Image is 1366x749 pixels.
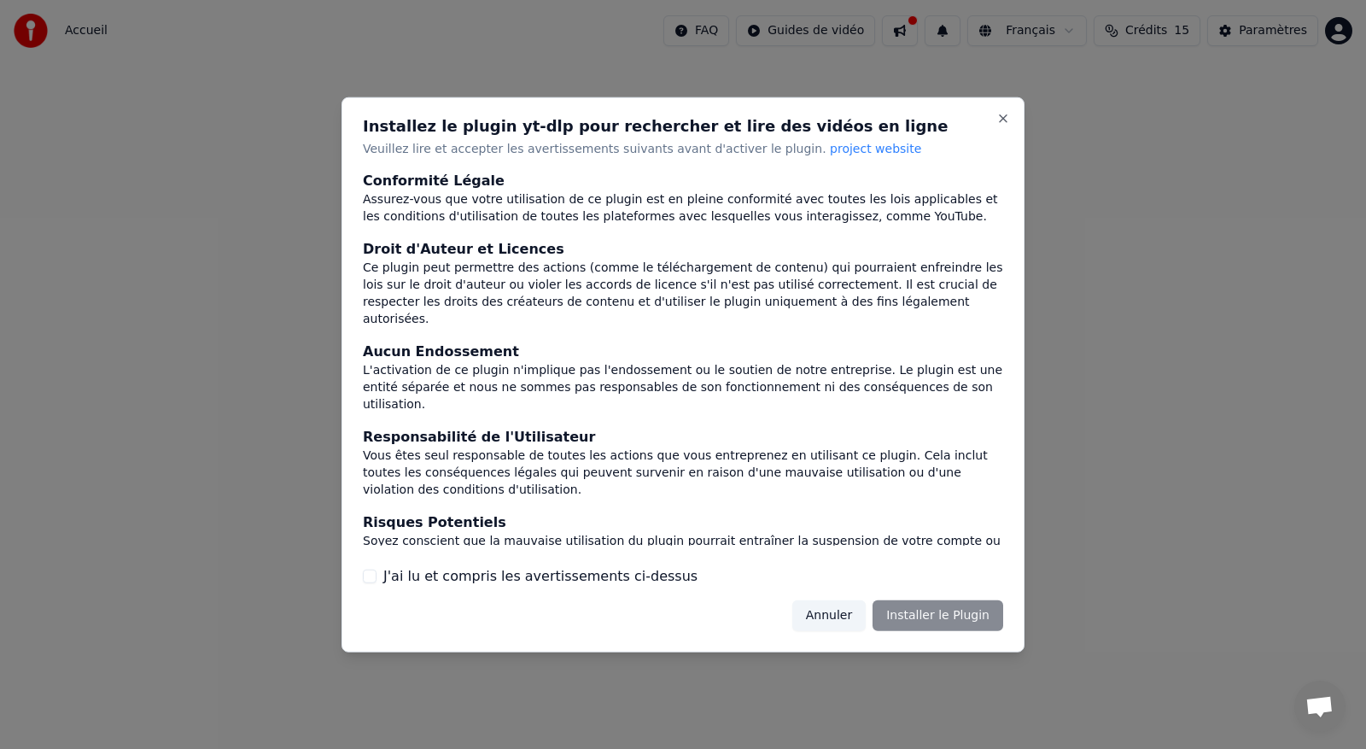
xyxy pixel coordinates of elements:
[363,191,1003,225] div: Assurez-vous que votre utilisation de ce plugin est en pleine conformité avec toutes les lois app...
[363,171,1003,191] div: Conformité Légale
[363,427,1003,448] div: Responsabilité de l'Utilisateur
[363,140,1003,157] p: Veuillez lire et accepter les avertissements suivants avant d'activer le plugin.
[363,362,1003,413] div: L'activation de ce plugin n'implique pas l'endossement ou le soutien de notre entreprise. Le plug...
[383,566,698,587] label: J'ai lu et compris les avertissements ci-dessus
[792,600,866,631] button: Annuler
[363,533,1003,567] div: Soyez conscient que la mauvaise utilisation du plugin pourrait entraîner la suspension de votre c...
[363,260,1003,328] div: Ce plugin peut permettre des actions (comme le téléchargement de contenu) qui pourraient enfreind...
[363,342,1003,362] div: Aucun Endossement
[363,239,1003,260] div: Droit d'Auteur et Licences
[363,448,1003,499] div: Vous êtes seul responsable de toutes les actions que vous entreprenez en utilisant ce plugin. Cel...
[363,512,1003,533] div: Risques Potentiels
[830,141,921,155] span: project website
[363,118,1003,133] h2: Installez le plugin yt-dlp pour rechercher et lire des vidéos en ligne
